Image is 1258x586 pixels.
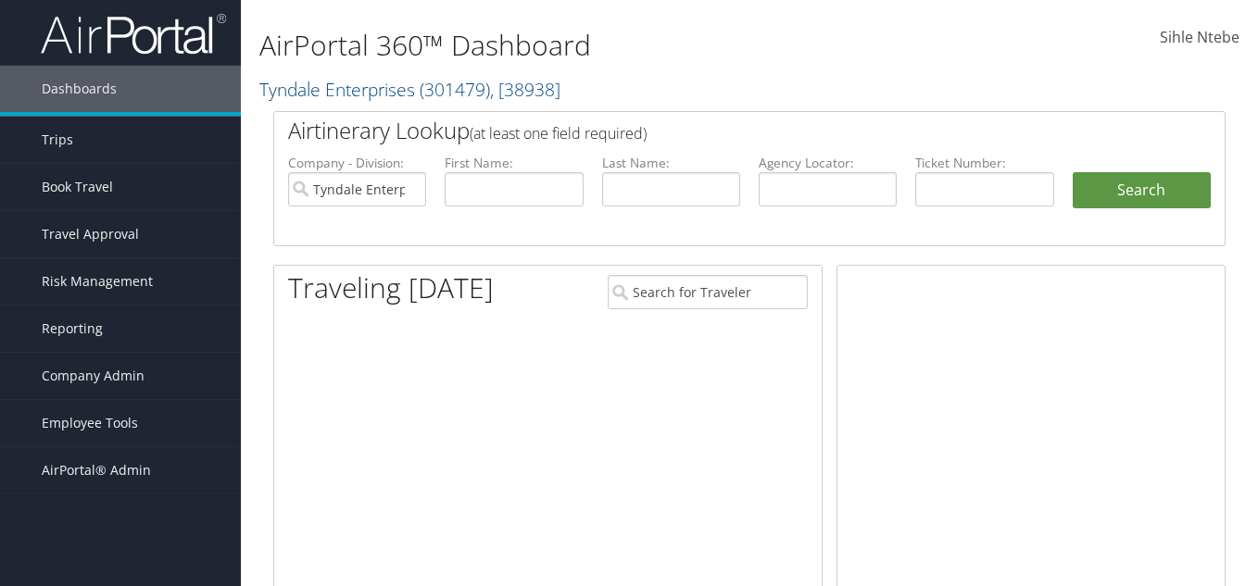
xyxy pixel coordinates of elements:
span: Travel Approval [42,211,139,257]
label: Agency Locator: [759,154,897,172]
span: Company Admin [42,353,145,399]
h2: Airtinerary Lookup [288,115,1132,146]
span: Trips [42,117,73,163]
span: Sihle Ntebe [1160,27,1239,47]
a: Sihle Ntebe [1160,9,1239,67]
span: Book Travel [42,164,113,210]
span: ( 301479 ) [420,77,490,102]
button: Search [1073,172,1211,209]
label: Last Name: [602,154,740,172]
span: Reporting [42,305,103,352]
span: (at least one field required) [470,123,647,143]
img: airportal-logo.png [41,12,226,56]
label: Ticket Number: [915,154,1053,172]
span: Dashboards [42,66,117,112]
span: , [ 38938 ] [490,77,560,102]
label: First Name: [445,154,583,172]
label: Company - Division: [288,154,426,172]
span: Employee Tools [42,400,138,446]
h1: Traveling [DATE] [288,268,494,307]
input: Search for Traveler [608,275,808,309]
span: Risk Management [42,258,153,305]
span: AirPortal® Admin [42,447,151,493]
h1: AirPortal 360™ Dashboard [259,26,912,65]
a: Tyndale Enterprises [259,77,560,102]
